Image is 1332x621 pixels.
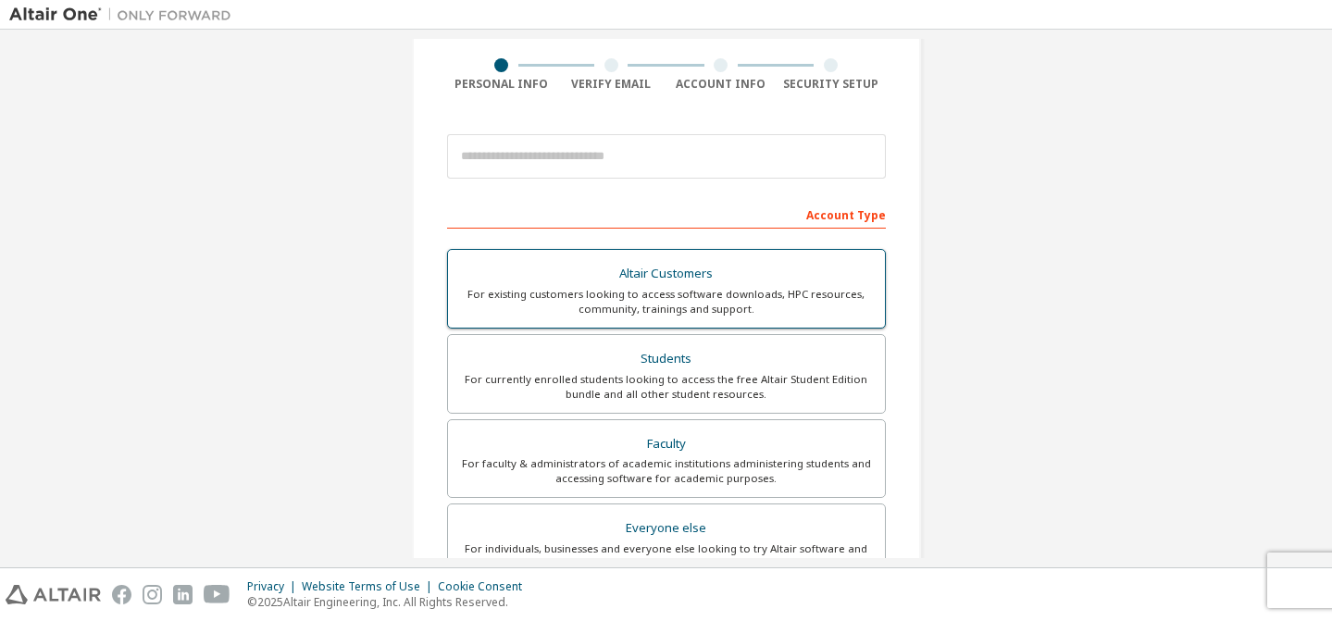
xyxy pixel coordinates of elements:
[247,594,533,610] p: © 2025 Altair Engineering, Inc. All Rights Reserved.
[776,77,886,92] div: Security Setup
[666,77,777,92] div: Account Info
[9,6,241,24] img: Altair One
[6,585,101,604] img: altair_logo.svg
[302,579,438,594] div: Website Terms of Use
[447,199,886,229] div: Account Type
[112,585,131,604] img: facebook.svg
[204,585,230,604] img: youtube.svg
[143,585,162,604] img: instagram.svg
[438,579,533,594] div: Cookie Consent
[459,515,874,541] div: Everyone else
[459,456,874,486] div: For faculty & administrators of academic institutions administering students and accessing softwa...
[459,346,874,372] div: Students
[459,372,874,402] div: For currently enrolled students looking to access the free Altair Student Edition bundle and all ...
[459,431,874,457] div: Faculty
[173,585,193,604] img: linkedin.svg
[556,77,666,92] div: Verify Email
[459,261,874,287] div: Altair Customers
[247,579,302,594] div: Privacy
[459,287,874,317] div: For existing customers looking to access software downloads, HPC resources, community, trainings ...
[459,541,874,571] div: For individuals, businesses and everyone else looking to try Altair software and explore our prod...
[447,77,557,92] div: Personal Info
